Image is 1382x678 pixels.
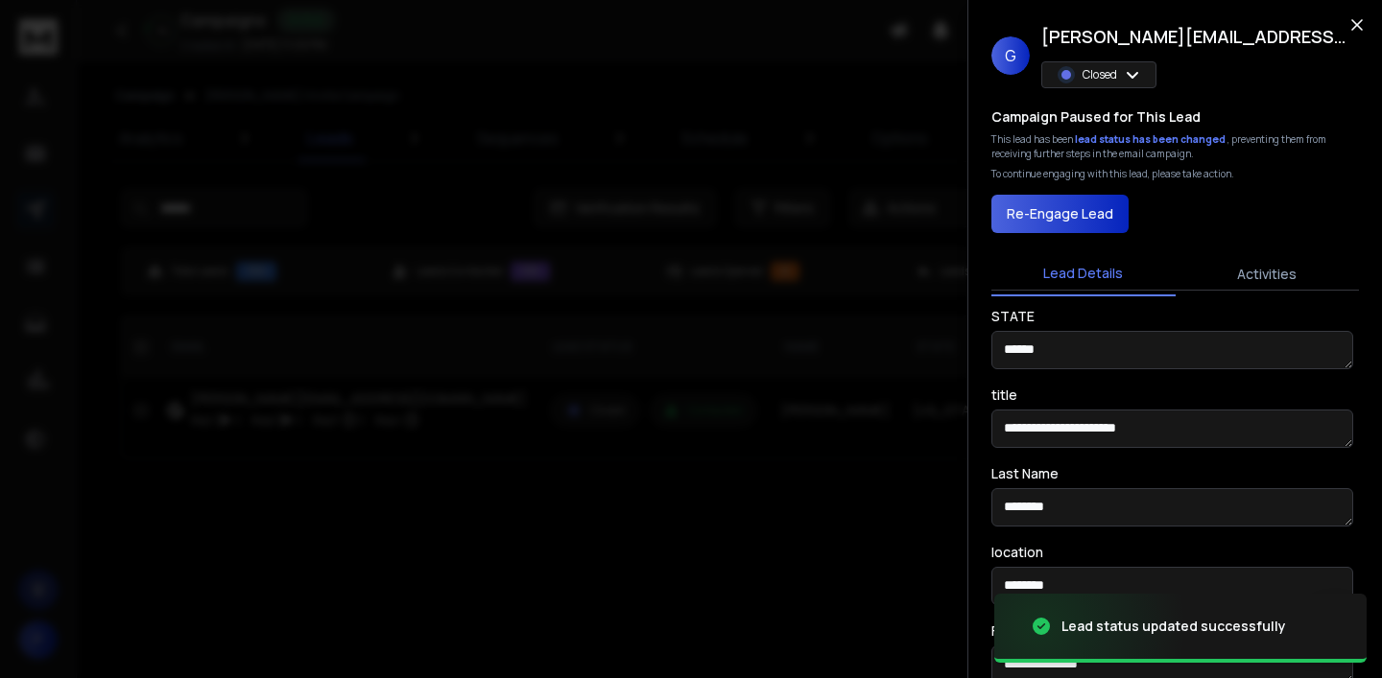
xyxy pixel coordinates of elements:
button: Activities [1176,253,1360,295]
p: To continue engaging with this lead, please take action. [991,167,1234,181]
span: G [991,36,1030,75]
button: Lead Details [991,252,1176,296]
label: location [991,546,1043,559]
p: Closed [1083,67,1117,82]
div: Lead status updated successfully [1061,617,1286,636]
label: Last Name [991,467,1059,480]
div: This lead has been , preventing them from receiving further steps in the email campaign. [991,132,1359,161]
h3: Campaign Paused for This Lead [991,107,1201,127]
h1: [PERSON_NAME][EMAIL_ADDRESS][DOMAIN_NAME] [1041,23,1348,50]
button: Re-Engage Lead [991,195,1129,233]
label: STATE [991,310,1035,323]
span: lead status has been changed [1075,132,1227,146]
label: title [991,388,1017,402]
